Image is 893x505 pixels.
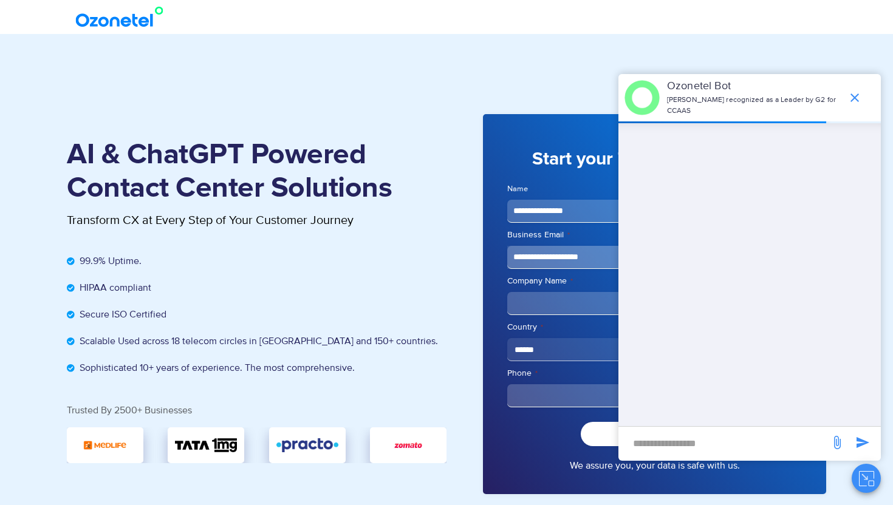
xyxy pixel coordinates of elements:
span: Scalable Used across 18 telecom circles in [GEOGRAPHIC_DATA] and 150+ countries. [77,334,438,348]
span: Sophisticated 10+ years of experience. The most comprehensive. [77,361,355,375]
label: Business Email [507,229,802,241]
span: Secure ISO Certified [77,307,166,322]
h3: Start your 7 day free trial now [507,147,802,171]
h1: AI & ChatGPT Powered Contact Center Solutions [67,138,446,205]
div: 2 / 5 [269,427,346,463]
span: end chat or minimize [843,86,867,110]
span: HIPAA compliant [77,280,151,295]
label: Country [507,321,802,333]
div: new-msg-input [624,433,824,455]
p: Transform CX at Every Step of Your Customer Journey [67,211,446,229]
img: medlife [83,435,128,456]
img: TATA_1mg_Logo.svg [175,435,237,456]
div: 1 / 5 [168,427,244,463]
img: zomato.jpg [388,435,428,456]
p: [PERSON_NAME] recognized as a Leader by G2 for CCAAS [667,95,841,117]
a: We assure you, your data is safe with us. [570,458,740,473]
div: Trusted By 2500+ Businesses [67,405,446,415]
div: Image Carousel [67,427,446,463]
label: Name [507,183,802,195]
button: Close chat [852,464,881,493]
div: 3 / 5 [370,427,446,463]
span: send message [850,430,875,455]
span: 99.9% Uptime. [77,254,142,268]
p: Ozonetel Bot [667,78,841,95]
label: Company Name [507,275,802,287]
img: Practo-logo [276,435,338,456]
label: Phone [507,367,802,379]
div: 5 / 5 [67,427,143,463]
img: header [624,80,660,115]
span: send message [825,430,849,455]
